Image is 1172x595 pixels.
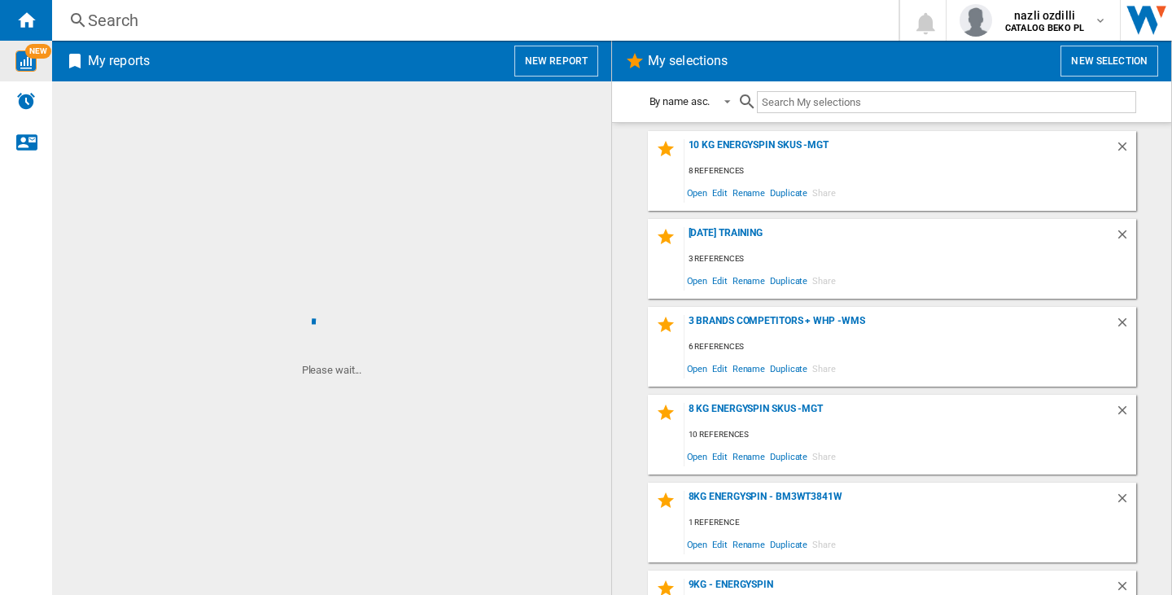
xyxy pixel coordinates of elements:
button: New selection [1060,46,1158,77]
span: Duplicate [767,357,810,379]
div: 1 reference [684,513,1136,533]
span: Open [684,533,711,555]
span: Duplicate [767,445,810,467]
span: Rename [730,445,767,467]
span: Edit [710,182,730,203]
span: Rename [730,533,767,555]
span: Share [810,269,838,291]
span: nazli ozdilli [1005,7,1084,24]
div: Delete [1115,227,1136,249]
div: 6 references [684,337,1136,357]
span: Duplicate [767,182,810,203]
div: Delete [1115,403,1136,425]
span: Open [684,445,711,467]
div: 10 references [684,425,1136,445]
h2: My reports [85,46,153,77]
div: Delete [1115,315,1136,337]
img: profile.jpg [960,4,992,37]
img: wise-card.svg [15,50,37,72]
div: 3 Brands Competitors + WHP -WMs [684,315,1115,337]
h2: My selections [645,46,731,77]
div: Delete [1115,491,1136,513]
span: Share [810,445,838,467]
span: Share [810,182,838,203]
span: Open [684,269,711,291]
span: Duplicate [767,269,810,291]
div: Search [88,9,856,32]
div: Delete [1115,139,1136,161]
span: Open [684,182,711,203]
img: alerts-logo.svg [16,91,36,111]
span: Edit [710,357,730,379]
span: Rename [730,182,767,203]
button: New report [514,46,598,77]
div: 8 references [684,161,1136,182]
div: 8kg EnergySpin - BM3WT3841W [684,491,1115,513]
span: Open [684,357,711,379]
span: Rename [730,269,767,291]
span: Edit [710,533,730,555]
div: By name asc. [649,95,711,107]
span: Duplicate [767,533,810,555]
span: Edit [710,445,730,467]
div: 10 KG ENERGYSPIN SKUs -MGT [684,139,1115,161]
div: 8 KG ENERGYSPIN SKUs -MGT [684,403,1115,425]
span: Share [810,533,838,555]
b: CATALOG BEKO PL [1005,23,1084,33]
span: Rename [730,357,767,379]
span: Edit [710,269,730,291]
div: [DATE] Training [684,227,1115,249]
div: 3 references [684,249,1136,269]
span: Share [810,357,838,379]
input: Search My selections [757,91,1135,113]
ng-transclude: Please wait... [302,364,362,376]
span: NEW [25,44,51,59]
